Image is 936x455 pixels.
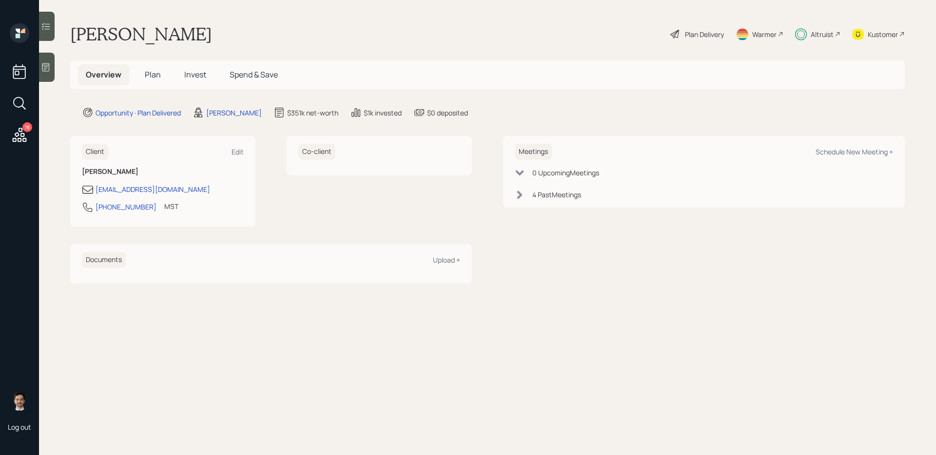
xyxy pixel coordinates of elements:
div: Plan Delivery [685,29,724,39]
h6: Documents [82,252,126,268]
div: 4 Past Meeting s [532,190,581,200]
div: $0 deposited [427,108,468,118]
span: Plan [145,69,161,80]
div: MST [164,201,178,211]
div: Upload + [433,255,460,265]
span: Overview [86,69,121,80]
div: [EMAIL_ADDRESS][DOMAIN_NAME] [96,184,210,194]
div: 18 [22,122,32,132]
div: Altruist [811,29,834,39]
div: Opportunity · Plan Delivered [96,108,181,118]
div: [PHONE_NUMBER] [96,202,156,212]
div: $351k net-worth [287,108,338,118]
div: Log out [8,422,31,432]
h6: [PERSON_NAME] [82,168,244,176]
div: Warmer [752,29,777,39]
h6: Client [82,144,108,160]
div: 0 Upcoming Meeting s [532,168,599,178]
span: Spend & Save [230,69,278,80]
div: Schedule New Meeting + [816,147,893,156]
h6: Co-client [298,144,335,160]
div: Kustomer [868,29,898,39]
div: $1k invested [364,108,402,118]
span: Invest [184,69,206,80]
div: Edit [232,147,244,156]
h1: [PERSON_NAME] [70,23,212,45]
h6: Meetings [515,144,552,160]
div: [PERSON_NAME] [206,108,262,118]
img: jonah-coleman-headshot.png [10,391,29,411]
